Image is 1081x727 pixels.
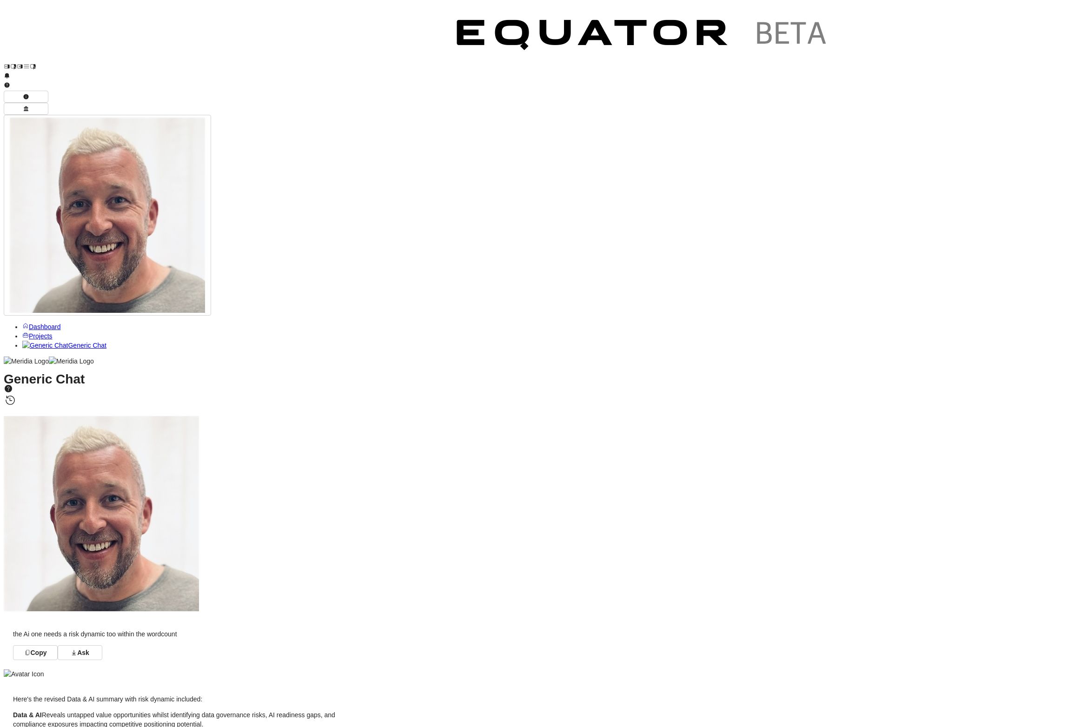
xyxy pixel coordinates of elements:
[31,648,47,657] span: Copy
[68,342,106,349] span: Generic Chat
[4,416,199,611] img: Profile Icon
[4,416,1077,614] div: Scott Mackay
[29,332,53,340] span: Projects
[13,645,58,660] button: Copy
[36,4,441,70] img: Customer Logo
[13,629,362,639] p: the Ai one needs a risk dynamic too within the wordcount
[13,694,362,704] p: Here's the revised Data & AI summary with risk dynamic included:
[22,332,53,340] a: Projects
[441,4,845,70] img: Customer Logo
[29,323,61,330] span: Dashboard
[4,669,44,679] img: Avatar Icon
[22,323,61,330] a: Dashboard
[22,341,68,350] img: Generic Chat
[77,648,89,657] span: Ask
[58,645,102,660] button: Ask
[4,375,1077,407] h1: Generic Chat
[13,711,42,719] strong: Data & AI
[10,118,205,313] img: Profile Icon
[49,357,94,366] img: Meridia Logo
[4,357,49,366] img: Meridia Logo
[4,669,1077,679] div: George
[22,342,106,349] a: Generic ChatGeneric Chat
